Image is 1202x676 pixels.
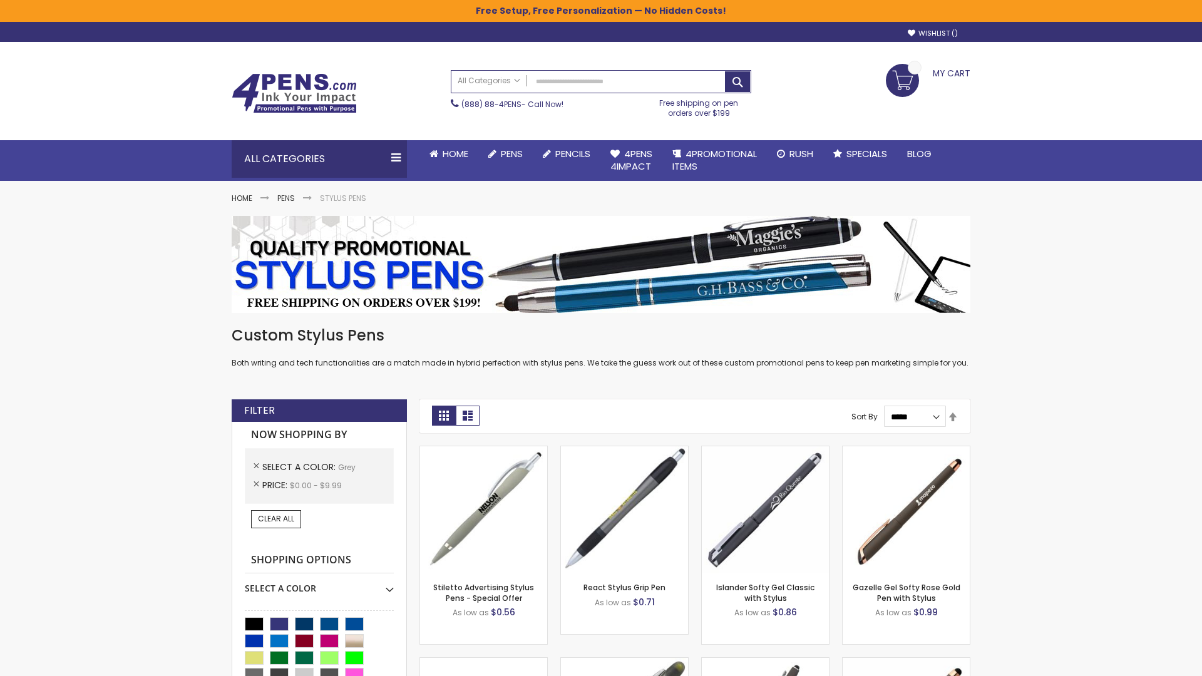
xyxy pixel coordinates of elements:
a: React Stylus Grip Pen [583,582,665,593]
div: Select A Color [245,573,394,595]
a: Specials [823,140,897,168]
a: Home [419,140,478,168]
span: 4PROMOTIONAL ITEMS [672,147,757,173]
a: Home [232,193,252,203]
label: Sort By [851,411,878,422]
span: As low as [875,607,912,618]
a: Gazelle Gel Softy Rose Gold Pen with Stylus-Grey [843,446,970,456]
strong: Filter [244,404,275,417]
a: Pens [277,193,295,203]
a: Rush [767,140,823,168]
strong: Now Shopping by [245,422,394,448]
span: As low as [595,597,631,608]
span: 4Pens 4impact [610,147,652,173]
span: $0.71 [633,596,655,608]
a: All Categories [451,71,527,91]
img: React Stylus Grip Pen-Grey [561,446,688,573]
span: Specials [846,147,887,160]
span: $0.86 [773,606,797,618]
img: Islander Softy Gel Classic with Stylus-Grey [702,446,829,573]
span: Home [443,147,468,160]
span: Grey [338,462,356,473]
a: React Stylus Grip Pen-Grey [561,446,688,456]
strong: Stylus Pens [320,193,366,203]
img: 4Pens Custom Pens and Promotional Products [232,73,357,113]
span: $0.00 - $9.99 [290,480,342,491]
a: Stiletto Advertising Stylus Pens - Special Offer [433,582,534,603]
img: Stiletto Advertising Stylus Pens-Grey [420,446,547,573]
a: Pencils [533,140,600,168]
div: Free shipping on pen orders over $199 [647,93,752,118]
span: $0.99 [913,606,938,618]
span: Rush [789,147,813,160]
div: All Categories [232,140,407,178]
strong: Grid [432,406,456,426]
span: As low as [453,607,489,618]
span: Clear All [258,513,294,524]
span: Price [262,479,290,491]
span: Blog [907,147,932,160]
a: Gazelle Gel Softy Rose Gold Pen with Stylus [853,582,960,603]
a: Islander Softy Gel Classic with Stylus [716,582,814,603]
span: Pencils [555,147,590,160]
strong: Shopping Options [245,547,394,574]
a: 4Pens4impact [600,140,662,181]
a: Islander Softy Gel Classic with Stylus-Grey [702,446,829,456]
a: Islander Softy Rose Gold Gel Pen with Stylus-Grey [843,657,970,668]
a: Custom Soft Touch® Metal Pens with Stylus-Grey [702,657,829,668]
span: As low as [734,607,771,618]
img: Gazelle Gel Softy Rose Gold Pen with Stylus-Grey [843,446,970,573]
div: Both writing and tech functionalities are a match made in hybrid perfection with stylus pens. We ... [232,325,970,369]
span: Pens [501,147,523,160]
a: Wishlist [908,29,958,38]
span: $0.56 [491,606,515,618]
span: Select A Color [262,461,338,473]
a: Clear All [251,510,301,528]
a: Stiletto Advertising Stylus Pens-Grey [420,446,547,456]
a: Blog [897,140,942,168]
a: Pens [478,140,533,168]
a: (888) 88-4PENS [461,99,521,110]
a: Souvenir® Jalan Highlighter Stylus Pen Combo-Grey [561,657,688,668]
span: All Categories [458,76,520,86]
a: Cyber Stylus 0.7mm Fine Point Gel Grip Pen-Grey [420,657,547,668]
a: 4PROMOTIONALITEMS [662,140,767,181]
span: - Call Now! [461,99,563,110]
h1: Custom Stylus Pens [232,325,970,346]
img: Stylus Pens [232,216,970,313]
